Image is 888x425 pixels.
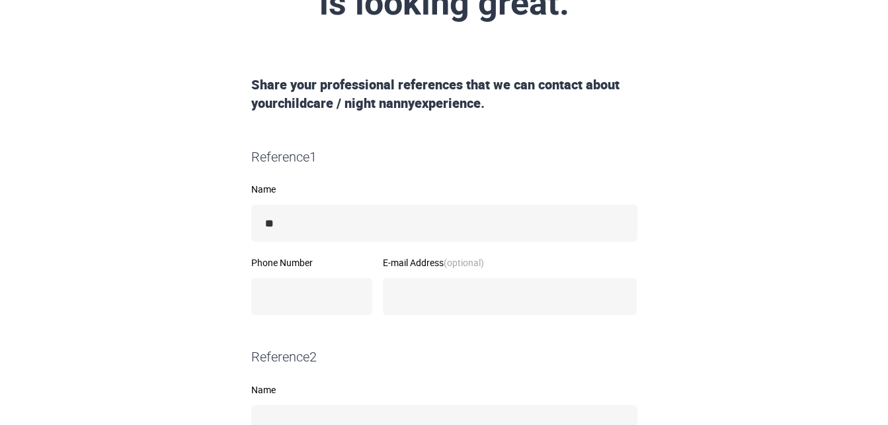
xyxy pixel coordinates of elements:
[246,75,643,113] div: Share your professional references that we can contact about your childcare / night nanny experie...
[444,256,484,269] strong: (optional)
[383,256,484,269] span: E-mail Address
[246,148,643,167] div: Reference 1
[246,348,643,367] div: Reference 2
[251,258,373,267] label: Phone Number
[251,385,637,395] label: Name
[251,185,637,194] label: Name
